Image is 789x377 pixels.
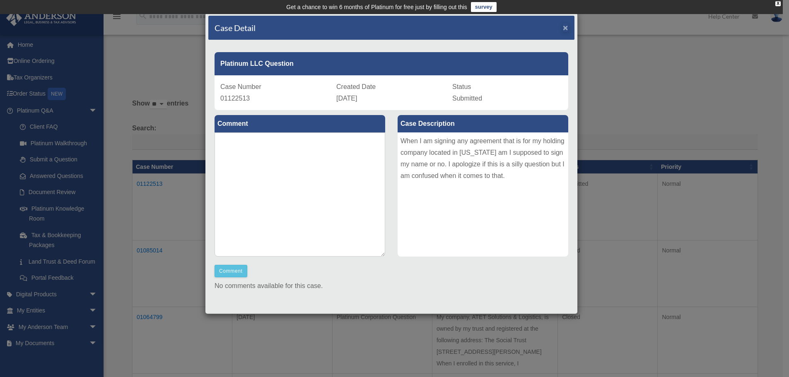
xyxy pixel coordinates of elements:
[215,265,247,277] button: Comment
[215,280,568,292] p: No comments available for this case.
[398,132,568,257] div: When I am signing any agreement that is for my holding company located in [US_STATE] am I suppose...
[220,95,250,102] span: 01122513
[775,1,781,6] div: close
[220,83,261,90] span: Case Number
[336,95,357,102] span: [DATE]
[452,95,482,102] span: Submitted
[215,22,256,34] h4: Case Detail
[215,52,568,75] div: Platinum LLC Question
[563,23,568,32] span: ×
[215,115,385,132] label: Comment
[336,83,376,90] span: Created Date
[286,2,467,12] div: Get a chance to win 6 months of Platinum for free just by filling out this
[563,23,568,32] button: Close
[398,115,568,132] label: Case Description
[452,83,471,90] span: Status
[471,2,497,12] a: survey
